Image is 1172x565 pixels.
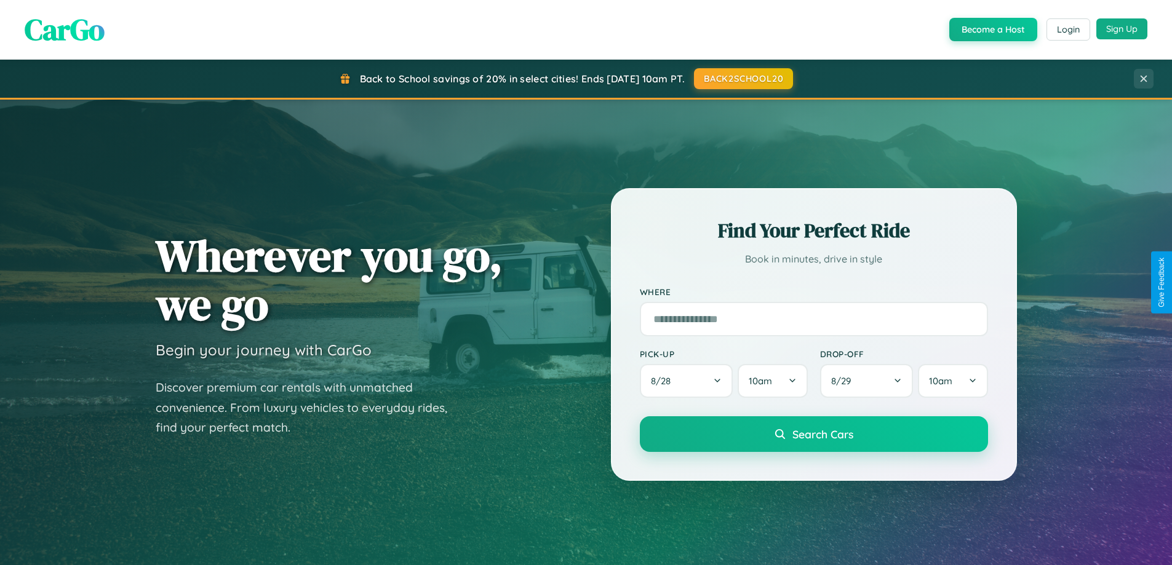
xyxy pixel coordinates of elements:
span: Search Cars [792,427,853,441]
label: Pick-up [640,349,808,359]
button: Sign Up [1096,18,1147,39]
span: 8 / 29 [831,375,857,387]
div: Give Feedback [1157,258,1166,307]
span: 8 / 28 [651,375,677,387]
label: Drop-off [820,349,988,359]
p: Discover premium car rentals with unmatched convenience. From luxury vehicles to everyday rides, ... [156,377,463,438]
span: CarGo [25,9,105,50]
h3: Begin your journey with CarGo [156,341,372,359]
span: 10am [749,375,772,387]
button: 10am [738,364,807,398]
button: Login [1046,18,1090,41]
p: Book in minutes, drive in style [640,250,988,268]
button: 8/29 [820,364,914,398]
label: Where [640,286,988,297]
span: Back to School savings of 20% in select cities! Ends [DATE] 10am PT. [360,73,685,85]
span: 10am [929,375,952,387]
h2: Find Your Perfect Ride [640,217,988,244]
h1: Wherever you go, we go [156,231,503,328]
button: BACK2SCHOOL20 [694,68,793,89]
button: 10am [918,364,987,398]
button: 8/28 [640,364,733,398]
button: Search Cars [640,416,988,452]
button: Become a Host [949,18,1037,41]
